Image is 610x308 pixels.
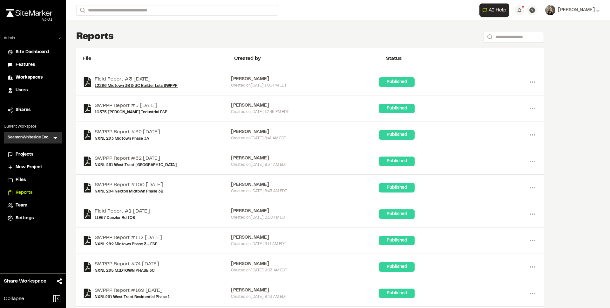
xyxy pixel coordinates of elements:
a: Projects [8,151,58,158]
div: Created on [DATE] 8:43 AM EDT [231,294,379,300]
a: Users [8,87,58,94]
a: NXNL 293 Midtown Phase 3A [95,136,160,142]
div: Created on [DATE] 12:45 PM EDT [231,109,379,115]
div: Created on [DATE] 9:03 AM EDT [231,268,379,273]
a: 12296 Midtown 3B & 3C Builder Lots SWPPP [95,83,178,89]
div: Published [379,130,415,140]
a: Files [8,177,58,184]
span: Share Workspace [4,277,46,285]
div: [PERSON_NAME] [231,208,379,215]
a: Workspaces [8,74,58,81]
span: Collapse [4,295,24,303]
div: Created on [DATE] 1:05 PM EDT [231,83,379,88]
span: New Project [16,164,42,171]
div: File [83,55,234,62]
span: Settings [16,215,34,222]
a: Settings [8,215,58,222]
a: SWPPP Report #112 [DATE] [95,234,162,241]
h3: SeamonWhiteside Inc. [8,135,49,141]
span: Shares [16,107,30,114]
span: Site Dashboard [16,49,49,56]
a: SWPPP Report #5 [DATE] [95,102,167,109]
a: SWPPP Report #169 [DATE] [95,287,170,294]
div: Published [379,289,415,298]
span: AI Help [489,6,506,14]
a: NXNL 294 Nexton Midtown Phase 3B [95,189,163,194]
div: Created by [234,55,386,62]
div: [PERSON_NAME] [231,181,379,188]
div: [PERSON_NAME] [231,76,379,83]
div: Published [379,183,415,192]
a: SWPPP Report #74 [DATE] [95,260,159,268]
div: Published [379,209,415,219]
div: Published [379,104,415,113]
a: Site Dashboard [8,49,58,56]
div: Published [379,236,415,245]
div: Created on [DATE] 8:43 AM EDT [231,188,379,194]
button: Search [76,5,88,16]
p: Current Workspace [4,124,62,129]
div: Oh geez...please don't... [6,17,52,23]
img: rebrand.png [6,9,52,17]
a: Reports [8,189,58,196]
a: Features [8,61,58,68]
div: Created on [DATE] 8:41 AM EDT [231,136,379,141]
a: SWPPP Report #100 [DATE] [95,181,163,189]
div: Created on [DATE] 2:00 PM EDT [231,215,379,220]
a: SWPPP Report #32 [DATE] [95,128,160,136]
button: Search [484,32,495,42]
p: Admin [4,35,15,41]
div: Created on [DATE] 9:11 AM EDT [231,241,379,247]
div: [PERSON_NAME] [231,234,379,241]
div: [PERSON_NAME] [231,102,379,109]
a: 11967 Danzler Rd IOS [95,215,150,221]
div: [PERSON_NAME] [231,155,379,162]
div: Published [379,157,415,166]
a: NXNL 292 Midtown Phase 3 - ESP [95,241,162,247]
span: Files [16,177,26,184]
span: Reports [16,189,32,196]
span: Team [16,202,27,209]
a: NXNL 261 West Tract [GEOGRAPHIC_DATA] [95,162,177,168]
a: Field Report #3 [DATE] [95,75,178,83]
a: Team [8,202,58,209]
span: [PERSON_NAME] [558,7,595,14]
button: [PERSON_NAME] [545,5,600,15]
div: Created on [DATE] 8:37 AM EDT [231,162,379,168]
span: Projects [16,151,33,158]
div: Published [379,262,415,272]
div: [PERSON_NAME] [231,129,379,136]
a: New Project [8,164,58,171]
div: [PERSON_NAME] [231,287,379,294]
a: NXNL 295 MIDTOWN PHASE 3C [95,268,159,274]
a: 10575 [PERSON_NAME] Industrial ESP [95,109,167,115]
div: Published [379,77,415,87]
div: Open AI Assistant [479,3,512,17]
a: NXNL261 West Tract Residential Phase 1 [95,294,170,300]
div: [PERSON_NAME] [231,261,379,268]
h1: Reports [76,31,114,43]
a: Field Report #1 [DATE] [95,207,150,215]
a: Shares [8,107,58,114]
span: Users [16,87,28,94]
button: Open AI Assistant [479,3,509,17]
div: Status [386,55,538,62]
a: SWPPP Report #32 [DATE] [95,155,177,162]
span: Workspaces [16,74,43,81]
span: Features [16,61,35,68]
img: User [545,5,555,15]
